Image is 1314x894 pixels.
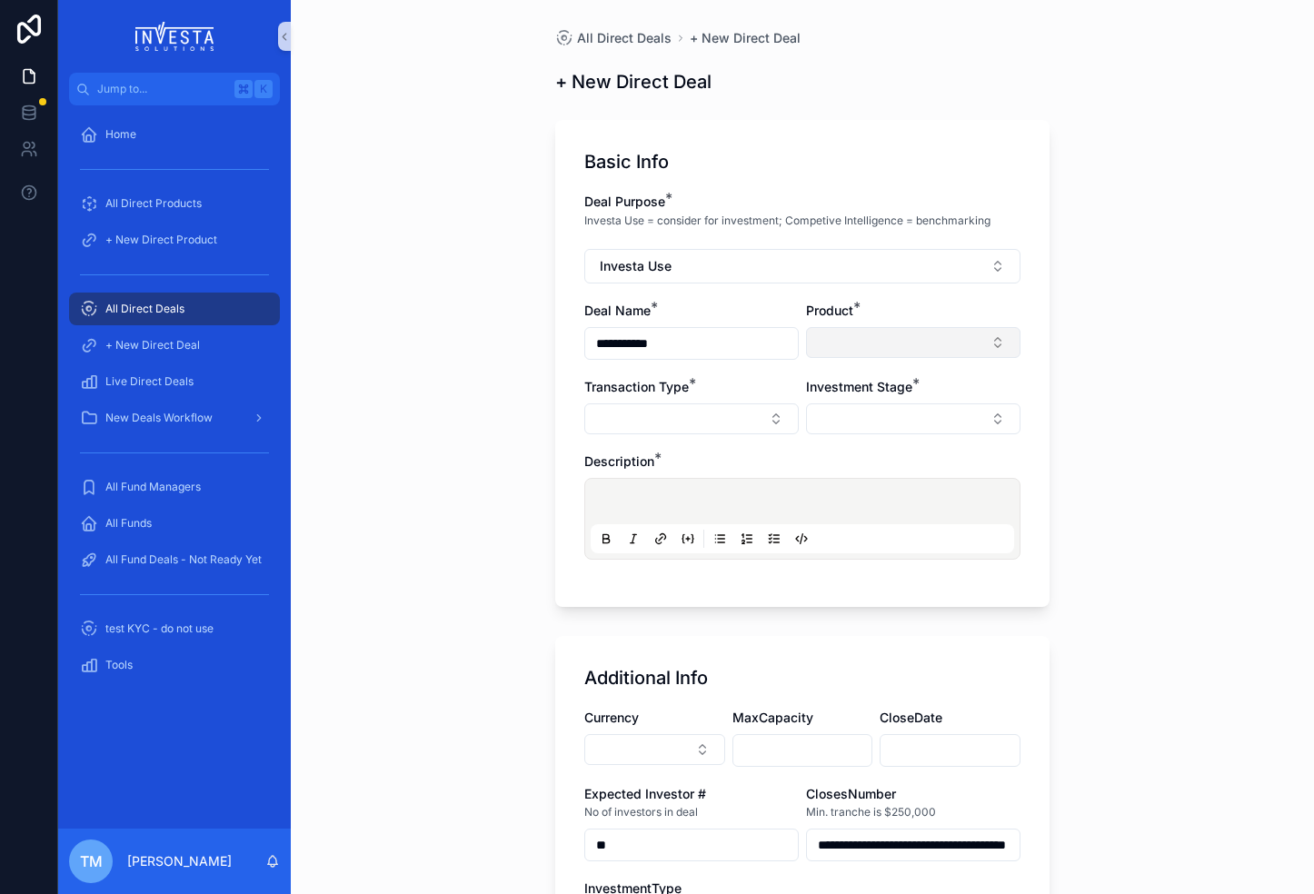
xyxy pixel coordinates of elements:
[584,805,698,819] span: No of investors in deal
[806,805,936,819] span: Min. tranche is $250,000
[105,552,262,567] span: All Fund Deals - Not Ready Yet
[58,105,291,705] div: scrollable content
[584,734,725,765] button: Select Button
[105,658,133,672] span: Tools
[69,187,280,220] a: All Direct Products
[69,365,280,398] a: Live Direct Deals
[806,327,1020,358] button: Select Button
[577,29,672,47] span: All Direct Deals
[69,402,280,434] a: New Deals Workflow
[806,303,853,318] span: Product
[584,403,799,434] button: Select Button
[584,303,651,318] span: Deal Name
[105,233,217,247] span: + New Direct Product
[69,118,280,151] a: Home
[732,710,813,725] span: MaxCapacity
[135,22,214,51] img: App logo
[127,852,232,870] p: [PERSON_NAME]
[555,69,712,94] h1: + New Direct Deal
[806,379,912,394] span: Investment Stage
[880,710,942,725] span: CloseDate
[105,127,136,142] span: Home
[105,411,213,425] span: New Deals Workflow
[105,338,200,353] span: + New Direct Deal
[69,649,280,681] a: Tools
[584,379,689,394] span: Transaction Type
[69,612,280,645] a: test KYC - do not use
[584,786,706,801] span: Expected Investor #
[584,213,990,229] p: Investa Use = consider for investment; Competive Intelligence = benchmarking
[105,480,201,494] span: All Fund Managers
[69,293,280,325] a: All Direct Deals
[584,453,654,469] span: Description
[584,149,669,174] h1: Basic Info
[600,257,672,275] span: Investa Use
[69,73,280,105] button: Jump to...K
[105,196,202,211] span: All Direct Products
[584,194,665,209] span: Deal Purpose
[806,403,1020,434] button: Select Button
[105,374,194,389] span: Live Direct Deals
[690,29,801,47] a: + New Direct Deal
[584,710,639,725] span: Currency
[69,329,280,362] a: + New Direct Deal
[69,471,280,503] a: All Fund Managers
[69,543,280,576] a: All Fund Deals - Not Ready Yet
[69,507,280,540] a: All Funds
[584,665,708,690] h1: Additional Info
[584,249,1020,283] button: Select Button
[97,82,227,96] span: Jump to...
[806,786,896,801] span: ClosesNumber
[256,82,271,96] span: K
[105,302,184,316] span: All Direct Deals
[80,850,103,872] span: TM
[555,29,672,47] a: All Direct Deals
[105,516,152,531] span: All Funds
[69,223,280,256] a: + New Direct Product
[105,621,214,636] span: test KYC - do not use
